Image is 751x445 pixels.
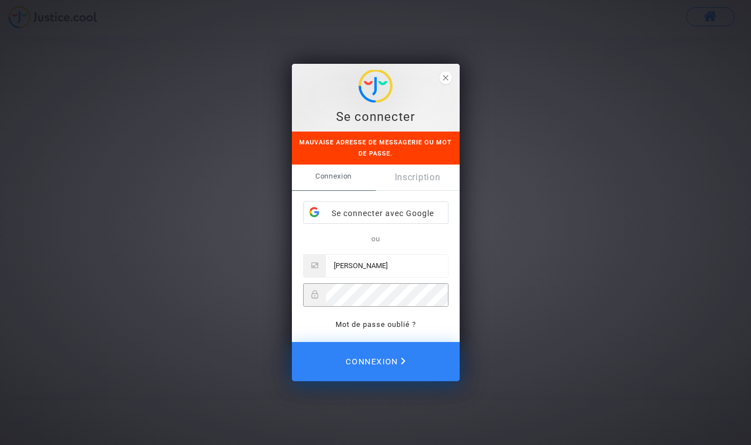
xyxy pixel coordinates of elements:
[376,165,460,190] a: Inscription
[299,139,452,157] span: Mauvaise adresse de messagerie ou mot de passe.
[371,235,380,243] span: ou
[326,284,448,306] input: Password
[326,255,448,277] input: Email
[304,202,448,224] div: Se connecter avec Google
[292,342,460,381] button: Connexion
[346,349,405,374] span: Connexion
[292,165,376,188] span: Connexion
[298,109,454,125] div: Se connecter
[440,72,452,84] span: close
[336,320,416,329] a: Mot de passe oublié ?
